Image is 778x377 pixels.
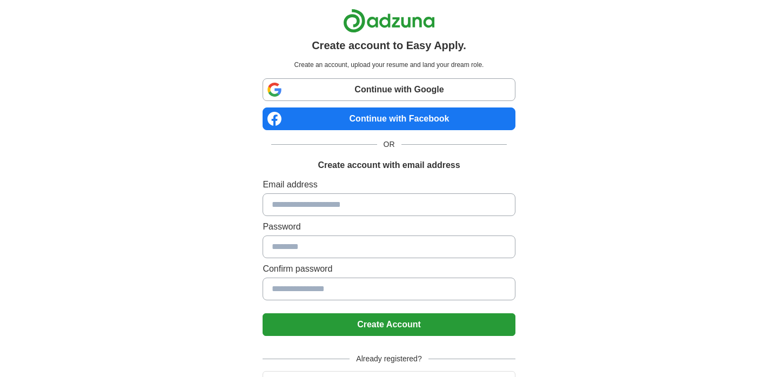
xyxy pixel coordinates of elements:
span: OR [377,139,401,150]
label: Confirm password [263,262,515,275]
span: Already registered? [350,353,428,365]
h1: Create account to Easy Apply. [312,37,466,53]
a: Continue with Facebook [263,107,515,130]
h1: Create account with email address [318,159,460,172]
button: Create Account [263,313,515,336]
p: Create an account, upload your resume and land your dream role. [265,60,513,70]
label: Email address [263,178,515,191]
label: Password [263,220,515,233]
img: Adzuna logo [343,9,435,33]
a: Continue with Google [263,78,515,101]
